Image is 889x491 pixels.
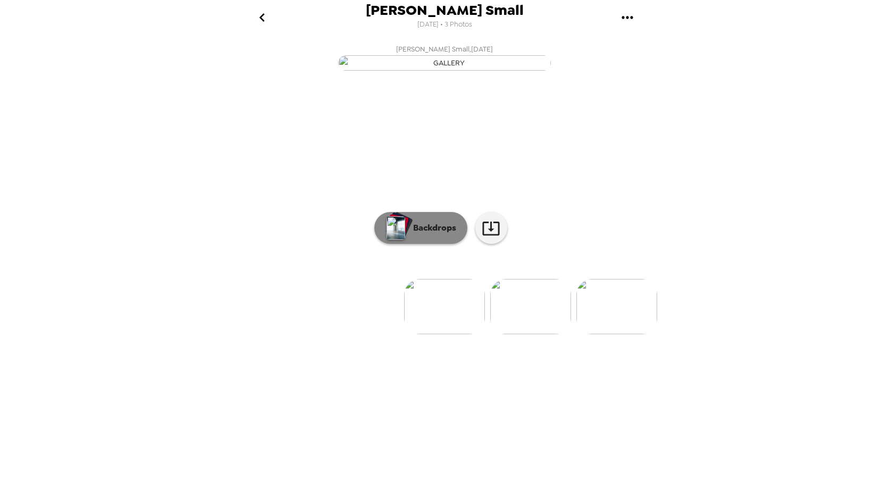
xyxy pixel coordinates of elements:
span: [PERSON_NAME] Small , [DATE] [396,43,493,55]
img: gallery [576,279,657,334]
img: gallery [404,279,485,334]
button: [PERSON_NAME] Small,[DATE] [232,40,657,74]
button: Backdrops [374,212,467,244]
p: Backdrops [408,222,456,234]
span: [DATE] • 3 Photos [417,18,472,32]
span: [PERSON_NAME] Small [366,3,524,18]
img: gallery [490,279,571,334]
img: gallery [338,55,551,71]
